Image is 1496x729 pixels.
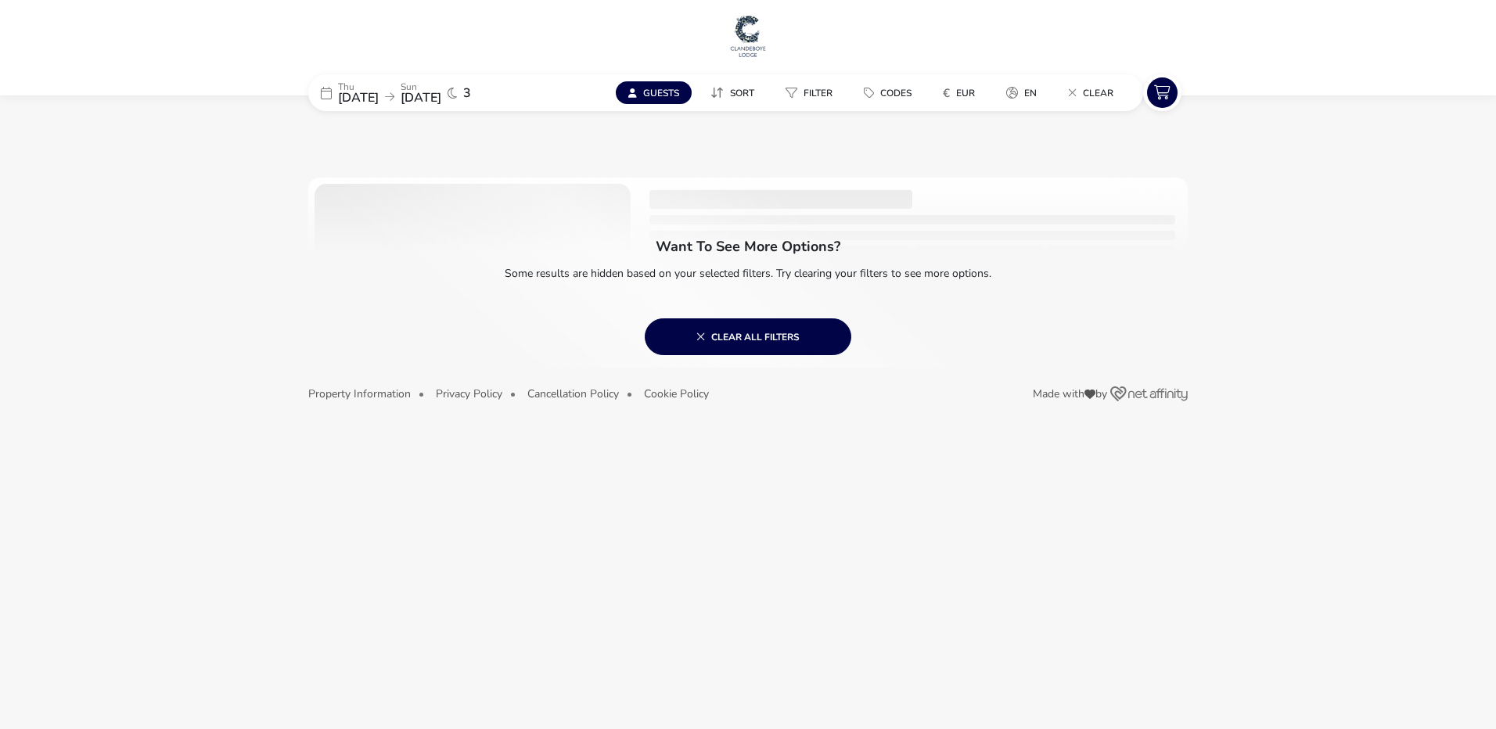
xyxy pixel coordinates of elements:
p: Thu [338,82,379,92]
button: Privacy Policy [436,388,502,400]
button: en [994,81,1049,104]
span: EUR [956,87,975,99]
span: Made with by [1033,389,1107,400]
button: Filter [773,81,845,104]
naf-pibe-menu-bar-item: €EUR [930,81,994,104]
button: Clear [1055,81,1126,104]
span: Clear all filters [696,330,800,343]
naf-pibe-menu-bar-item: Guests [616,81,698,104]
span: [DATE] [338,89,379,106]
button: Cookie Policy [644,388,709,400]
h2: Want to see more options? [656,237,840,256]
span: [DATE] [401,89,441,106]
button: Clear all filters [645,318,851,355]
button: Codes [851,81,924,104]
button: €EUR [930,81,987,104]
span: Clear [1083,87,1113,99]
p: Sun [401,82,441,92]
button: Cancellation Policy [527,388,619,400]
naf-pibe-menu-bar-item: Filter [773,81,851,104]
span: Guests [643,87,679,99]
button: Guests [616,81,692,104]
span: Filter [804,87,833,99]
naf-pibe-menu-bar-item: Clear [1055,81,1132,104]
p: Some results are hidden based on your selected filters. Try clearing your filters to see more opt... [308,253,1188,287]
img: Main Website [728,13,768,59]
span: 3 [463,87,471,99]
span: Codes [880,87,912,99]
naf-pibe-menu-bar-item: Sort [698,81,773,104]
span: Sort [730,87,754,99]
naf-pibe-menu-bar-item: en [994,81,1055,104]
i: € [943,85,950,101]
span: en [1024,87,1037,99]
naf-pibe-menu-bar-item: Codes [851,81,930,104]
button: Sort [698,81,767,104]
div: Thu[DATE]Sun[DATE]3 [308,74,543,111]
button: Property Information [308,388,411,400]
